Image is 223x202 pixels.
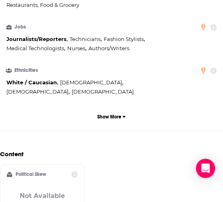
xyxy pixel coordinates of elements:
span: [DEMOGRAPHIC_DATA] [6,88,68,95]
span: , [6,78,58,87]
span: Journalists/Reporters [6,36,66,42]
span: , [6,35,68,44]
h2: Political Skew [16,171,46,177]
span: , [60,78,123,87]
h3: Jobs [6,24,53,30]
h3: Ethnicities [6,68,53,73]
span: , [70,35,102,44]
div: Open Intercom Messenger [196,159,215,178]
h3: Not Available [20,192,65,200]
span: , [6,44,65,53]
button: Show More [6,109,217,124]
span: Nurses [67,45,85,51]
span: , [67,44,86,53]
span: , [6,87,70,96]
span: [DEMOGRAPHIC_DATA] [72,88,134,95]
span: Restaurants, Food & Grocery [6,2,79,8]
p: Show More [97,114,121,120]
span: [DEMOGRAPHIC_DATA] [60,79,122,86]
span: Medical Technologists [6,45,64,51]
span: Fashion Stylists [104,36,144,42]
span: White / Caucasian [6,79,57,86]
span: , [104,35,145,44]
span: Authors/Writers [88,45,129,51]
span: Technicians [70,36,100,42]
